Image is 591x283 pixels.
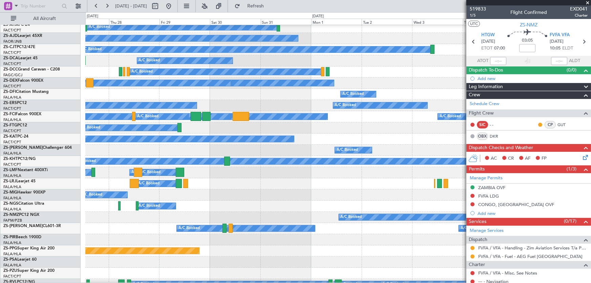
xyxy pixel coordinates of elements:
[491,155,497,162] span: AC
[3,179,16,183] span: ZS-LRJ
[440,112,461,122] div: A/C Booked
[3,202,44,206] a: ZS-NGSCitation Ultra
[3,235,41,239] a: ZS-PIRBeech 1900D
[3,101,27,105] a: ZS-ERSPC12
[3,184,21,189] a: FALA/HLA
[470,101,499,107] a: Schedule Crew
[3,190,17,195] span: ZS-MIG
[3,269,55,273] a: ZS-PZUSuper King Air 200
[109,19,160,25] div: Thu 28
[335,100,356,110] div: A/C Booked
[570,13,588,18] span: Charter
[478,245,588,251] a: FVFA / VFA - Handling - Zim Aviation Services T/a Pepeti Commodities
[3,67,60,72] a: ZS-DCCGrand Caravan - C208
[3,79,43,83] a: ZS-DEXFalcon 900EX
[139,56,160,66] div: A/C Booked
[567,66,576,74] span: (0/0)
[3,61,21,66] a: FACT/CPT
[469,83,503,91] span: Leg Information
[21,1,60,11] input: Trip Number
[139,201,160,211] div: A/C Booked
[469,261,485,269] span: Charter
[3,28,21,33] a: FACT/CPT
[3,56,38,60] a: ZS-DCALearjet 45
[469,66,503,74] span: Dispatch To-Dos
[470,227,504,234] a: Manage Services
[478,270,537,276] a: FVFA / VFA - Misc. See Notes
[312,14,324,19] div: [DATE]
[3,269,17,273] span: ZS-PZU
[3,95,21,100] a: FALA/HLA
[3,173,21,178] a: FALA/HLA
[478,254,583,259] a: FVFA / VFA - Fuel - AEG Fuel [GEOGRAPHIC_DATA]
[3,112,16,116] span: ZS-FCI
[3,45,35,49] a: ZS-CJTPC12/47E
[81,190,102,200] div: A/C Booked
[3,117,21,122] a: FALA/HLA
[87,14,98,19] div: [DATE]
[241,4,270,8] span: Refresh
[3,263,21,268] a: FALA/HLA
[469,91,480,99] span: Crew
[311,19,362,25] div: Mon 1
[3,251,21,257] a: FALA/HLA
[160,19,210,25] div: Fri 29
[18,16,71,21] span: All Aircraft
[115,3,147,9] span: [DATE] - [DATE]
[3,34,42,38] a: ZS-AJDLearjet 45XR
[550,38,564,45] span: [DATE]
[3,168,48,172] a: ZS-LMFNextant 400XTi
[3,190,45,195] a: ZS-MIGHawker 900XP
[261,19,311,25] div: Sun 31
[3,168,18,172] span: ZS-LMF
[481,38,495,45] span: [DATE]
[478,202,554,207] div: CONGO, [GEOGRAPHIC_DATA] OVF
[3,258,37,262] a: ZS-PSALearjet 60
[3,235,16,239] span: ZS-PIR
[510,9,547,16] div: Flight Confirmed
[341,212,362,222] div: A/C Booked
[478,210,588,216] div: Add new
[477,133,488,140] div: OBX
[3,146,43,150] span: ZS-[PERSON_NAME]
[481,45,492,52] span: ETOT
[545,121,556,128] div: CP
[3,123,17,127] span: ZS-FTG
[131,167,153,178] div: A/C Booked
[3,274,21,279] a: FACT/CPT
[463,19,513,25] div: Thu 4
[3,224,43,228] span: ZS-[PERSON_NAME]
[3,128,21,134] a: FACT/CPT
[469,109,494,117] span: Flight Crew
[3,213,19,217] span: ZS-NMZ
[3,218,22,223] a: FAPM/PZB
[3,67,18,72] span: ZS-DCC
[490,57,506,65] input: --:--
[3,246,17,250] span: ZS-PPG
[3,135,28,139] a: ZS-KATPC-24
[3,224,61,228] a: ZS-[PERSON_NAME]CL601-3R
[490,122,505,128] div: - -
[478,76,588,81] div: Add new
[139,167,161,178] div: A/C Booked
[337,145,358,155] div: A/C Booked
[3,240,21,245] a: FALA/HLA
[3,39,22,44] a: FAOR/JNB
[362,19,412,25] div: Tue 2
[567,165,576,173] span: (1/3)
[481,32,495,39] span: HTGW
[3,34,18,38] span: ZS-AJD
[75,156,96,166] div: A/C Booked
[3,135,17,139] span: ZS-KAT
[3,90,49,94] a: ZS-DFICitation Mustang
[3,73,22,78] a: FAGC/GCJ
[139,179,160,189] div: A/C Booked
[3,258,17,262] span: ZS-PSA
[3,196,21,201] a: FALA/HLA
[477,121,488,128] div: SIC
[3,202,18,206] span: ZS-NGS
[3,146,72,150] a: ZS-[PERSON_NAME]Challenger 604
[469,236,487,244] span: Dispatch
[550,32,570,39] span: FVFA VFA
[469,218,486,226] span: Services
